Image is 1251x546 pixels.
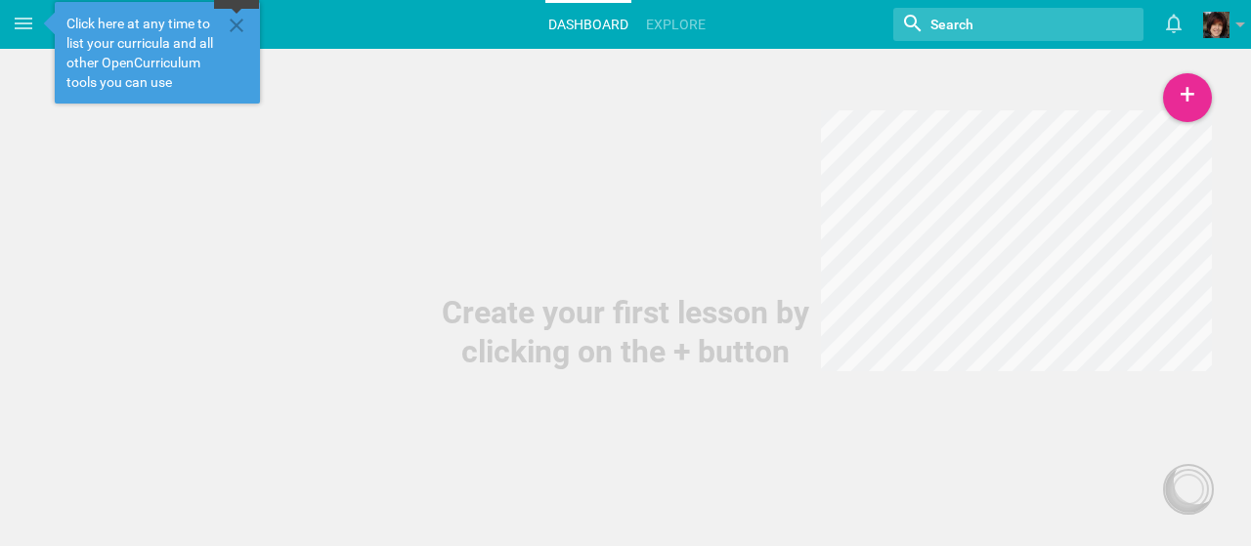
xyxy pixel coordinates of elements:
[66,14,221,92] span: Click here at any time to list your curricula and all other OpenCurriculum tools you can use
[928,12,1078,37] input: Search
[545,3,631,46] a: Dashboard
[1163,73,1212,122] div: +
[643,3,709,46] a: Explore
[430,293,821,371] div: Create your first lesson by clicking on the + button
